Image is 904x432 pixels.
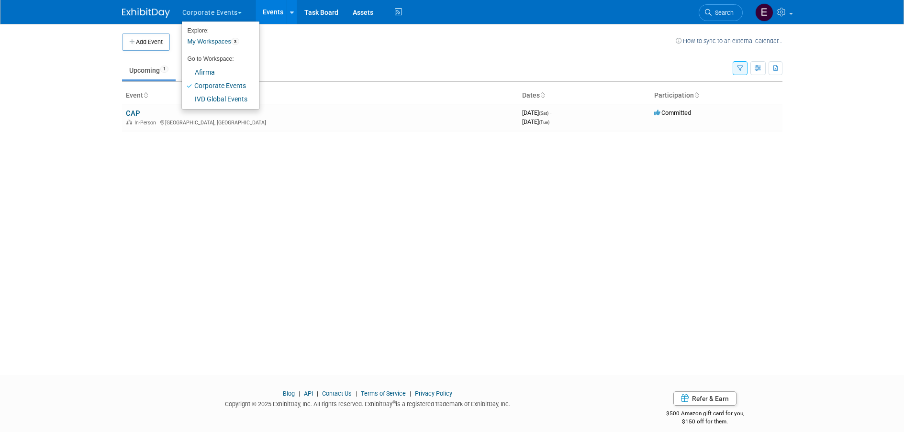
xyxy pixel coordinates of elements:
img: In-Person Event [126,120,132,124]
a: IVD Global Events [182,92,252,106]
div: [GEOGRAPHIC_DATA], [GEOGRAPHIC_DATA] [126,118,514,126]
a: Sort by Event Name [143,91,148,99]
a: CAP [126,109,140,118]
th: Event [122,88,518,104]
img: Emma Mitchell [755,3,773,22]
th: Dates [518,88,650,104]
span: | [314,390,321,397]
span: - [550,109,551,116]
a: Sort by Start Date [540,91,545,99]
button: Add Event [122,33,170,51]
span: (Tue) [539,120,549,125]
span: [DATE] [522,109,551,116]
a: Contact Us [322,390,352,397]
li: Explore: [182,25,252,33]
div: Copyright © 2025 ExhibitDay, Inc. All rights reserved. ExhibitDay is a registered trademark of Ex... [122,398,614,409]
a: API [304,390,313,397]
span: | [353,390,359,397]
span: | [407,390,413,397]
a: Corporate Events [182,79,252,92]
div: $500 Amazon gift card for you, [628,403,782,425]
a: Sort by Participation Type [694,91,699,99]
span: In-Person [134,120,159,126]
a: My Workspaces3 [187,33,252,50]
a: How to sync to an external calendar... [676,37,782,44]
a: Terms of Service [361,390,406,397]
li: Go to Workspace: [182,53,252,65]
span: [DATE] [522,118,549,125]
a: Privacy Policy [415,390,452,397]
th: Participation [650,88,782,104]
a: Afirma [182,66,252,79]
div: $150 off for them. [628,418,782,426]
span: | [296,390,302,397]
a: Search [699,4,743,21]
sup: ® [392,400,396,405]
a: Upcoming1 [122,61,176,79]
span: Committed [654,109,691,116]
span: 3 [231,38,239,45]
span: Search [712,9,734,16]
a: Refer & Earn [673,391,737,406]
img: ExhibitDay [122,8,170,18]
span: (Sat) [539,111,548,116]
span: 1 [160,66,168,73]
a: Past1 [178,61,214,79]
a: Blog [283,390,295,397]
